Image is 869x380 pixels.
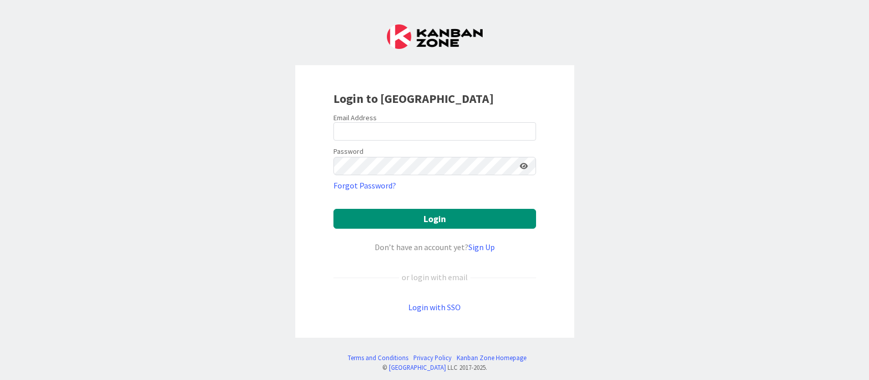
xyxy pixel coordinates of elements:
[333,146,363,157] label: Password
[333,179,396,192] a: Forgot Password?
[387,24,483,49] img: Kanban Zone
[348,353,408,363] a: Terms and Conditions
[468,242,495,252] a: Sign Up
[333,91,494,106] b: Login to [GEOGRAPHIC_DATA]
[333,113,377,122] label: Email Address
[408,302,461,312] a: Login with SSO
[413,353,452,363] a: Privacy Policy
[343,363,526,372] div: © LLC 2017- 2025 .
[333,241,536,253] div: Don’t have an account yet?
[457,353,526,363] a: Kanban Zone Homepage
[389,363,446,371] a: [GEOGRAPHIC_DATA]
[333,209,536,229] button: Login
[399,271,470,283] div: or login with email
